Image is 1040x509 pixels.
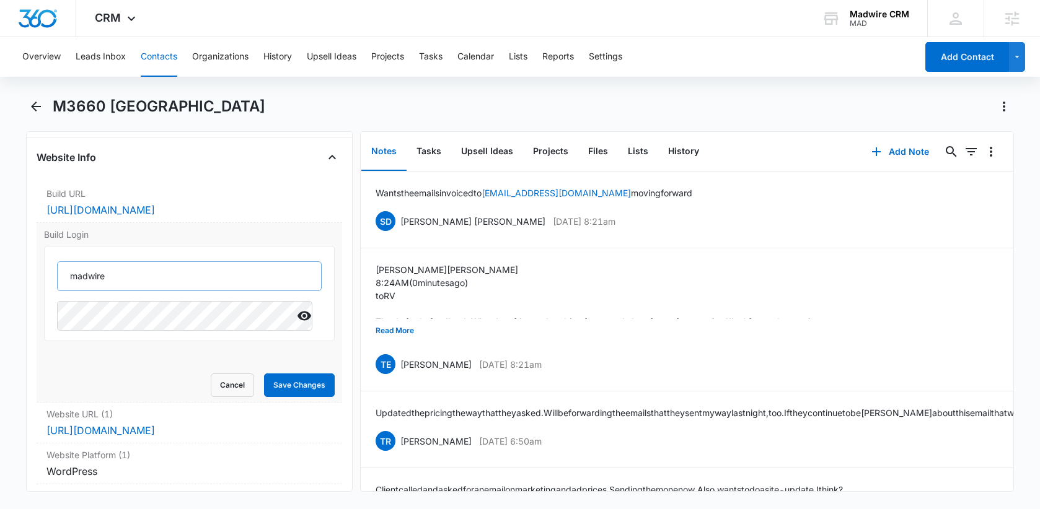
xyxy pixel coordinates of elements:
p: [PERSON_NAME] [400,435,472,448]
span: TR [376,431,395,451]
button: Add Contact [925,42,1009,72]
label: Website Platform (1) [46,448,332,461]
input: Username [57,261,322,291]
button: Close [322,147,342,167]
div: Website URL (1)[URL][DOMAIN_NAME] [37,402,342,443]
button: Read More [376,319,414,342]
p: [DATE] 8:21am [553,215,615,228]
button: Search... [941,142,961,162]
h1: M3660 [GEOGRAPHIC_DATA] [53,97,265,116]
p: Thanks for the feedback. What day of the week and time frame works best for you for a meeting? I ... [376,315,914,328]
button: Projects [523,133,578,171]
button: Upsell Ideas [307,37,356,77]
button: Projects [371,37,404,77]
button: Lists [509,37,527,77]
div: account name [850,9,909,19]
button: History [658,133,709,171]
button: Leads Inbox [76,37,126,77]
button: Files [578,133,618,171]
button: Lists [618,133,658,171]
a: [URL][DOMAIN_NAME] [46,204,155,216]
button: Show [294,306,314,326]
button: Actions [994,97,1014,116]
button: Calendar [457,37,494,77]
button: Settings [589,37,622,77]
button: Tasks [419,37,443,77]
div: WordPress [46,464,332,479]
span: SD [376,211,395,231]
button: Filters [961,142,981,162]
a: [URL][DOMAIN_NAME] [46,424,155,437]
button: Save Changes [264,373,335,397]
p: Client called and asked for an email on marketing and ad prices. Sending them one now. Also, want... [376,483,843,496]
button: Organizations [192,37,249,77]
span: CRM [95,11,121,24]
label: Build Login [44,228,335,241]
button: Overflow Menu [981,142,1001,162]
p: to RV [376,289,914,302]
button: Cancel [211,373,254,397]
button: Contacts [141,37,177,77]
button: Upsell Ideas [451,133,523,171]
h4: Website Info [37,150,96,165]
p: [PERSON_NAME] [400,358,472,371]
div: Website Platform (1)WordPress [37,443,342,484]
button: Add Note [859,137,941,167]
a: [EMAIL_ADDRESS][DOMAIN_NAME] [482,188,631,198]
label: Website URL (1) [46,407,332,420]
p: [PERSON_NAME] [PERSON_NAME] [376,263,914,276]
button: Reports [542,37,574,77]
div: account id [850,19,909,28]
div: Build URL[URL][DOMAIN_NAME] [37,182,342,223]
span: TE [376,354,395,374]
p: [DATE] 6:50am [479,435,542,448]
p: Wants the emails invoiced to moving forward [376,186,692,199]
p: 8:24 AM (0 minutes ago) [376,276,914,289]
label: Website Login (1) [46,489,332,502]
label: Build URL [46,187,332,200]
button: History [263,37,292,77]
button: Notes [361,133,407,171]
p: [PERSON_NAME] [PERSON_NAME] [400,215,545,228]
button: Tasks [407,133,451,171]
p: [DATE] 8:21am [479,358,542,371]
button: Overview [22,37,61,77]
button: Back [26,97,45,116]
